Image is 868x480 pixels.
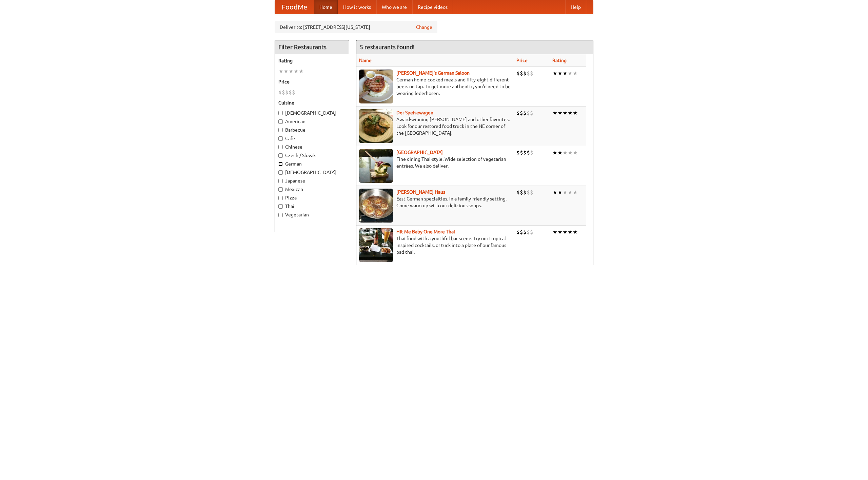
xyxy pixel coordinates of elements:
li: $ [527,70,530,77]
li: ★ [563,189,568,196]
label: Mexican [278,186,346,193]
li: $ [523,228,527,236]
li: $ [530,189,533,196]
li: ★ [557,109,563,117]
p: Fine dining Thai-style. Wide selection of vegetarian entrées. We also deliver. [359,156,511,169]
li: ★ [552,189,557,196]
input: American [278,119,283,124]
li: $ [520,189,523,196]
li: ★ [557,70,563,77]
input: Mexican [278,187,283,192]
input: Cafe [278,136,283,141]
a: Der Speisewagen [396,110,433,115]
li: $ [530,149,533,156]
li: ★ [294,68,299,75]
li: ★ [573,70,578,77]
li: $ [527,189,530,196]
input: Pizza [278,196,283,200]
li: ★ [563,149,568,156]
li: $ [527,109,530,117]
input: [DEMOGRAPHIC_DATA] [278,170,283,175]
input: Japanese [278,179,283,183]
li: $ [530,70,533,77]
input: Chinese [278,145,283,149]
li: $ [516,109,520,117]
label: German [278,160,346,167]
li: $ [527,149,530,156]
label: Chinese [278,143,346,150]
li: $ [530,228,533,236]
a: Help [565,0,586,14]
label: [DEMOGRAPHIC_DATA] [278,110,346,116]
li: ★ [573,149,578,156]
li: ★ [563,228,568,236]
li: $ [516,228,520,236]
img: kohlhaus.jpg [359,189,393,223]
h5: Price [278,78,346,85]
li: $ [520,228,523,236]
li: $ [289,89,292,96]
img: satay.jpg [359,149,393,183]
li: $ [523,189,527,196]
li: $ [520,109,523,117]
input: [DEMOGRAPHIC_DATA] [278,111,283,115]
h5: Cuisine [278,99,346,106]
label: Thai [278,203,346,210]
li: ★ [552,228,557,236]
li: ★ [573,109,578,117]
a: How it works [338,0,376,14]
a: Rating [552,58,567,63]
li: ★ [568,109,573,117]
li: $ [292,89,295,96]
label: Cafe [278,135,346,142]
label: [DEMOGRAPHIC_DATA] [278,169,346,176]
img: esthers.jpg [359,70,393,103]
a: [PERSON_NAME]'s German Saloon [396,70,470,76]
li: $ [516,189,520,196]
a: Price [516,58,528,63]
label: Vegetarian [278,211,346,218]
h5: Rating [278,57,346,64]
input: German [278,162,283,166]
li: ★ [557,228,563,236]
li: ★ [557,149,563,156]
img: babythai.jpg [359,228,393,262]
li: ★ [278,68,283,75]
li: $ [516,70,520,77]
li: ★ [568,70,573,77]
input: Barbecue [278,128,283,132]
ng-pluralize: 5 restaurants found! [360,44,415,50]
li: ★ [568,228,573,236]
a: [GEOGRAPHIC_DATA] [396,150,443,155]
p: Thai food with a youthful bar scene. Try our tropical inspired cocktails, or tuck into a plate of... [359,235,511,255]
li: $ [523,149,527,156]
a: [PERSON_NAME] Haus [396,189,445,195]
a: FoodMe [275,0,314,14]
a: Who we are [376,0,412,14]
li: ★ [568,149,573,156]
input: Thai [278,204,283,209]
a: Change [416,24,432,31]
a: Home [314,0,338,14]
li: $ [530,109,533,117]
li: $ [523,70,527,77]
li: ★ [299,68,304,75]
label: Pizza [278,194,346,201]
img: speisewagen.jpg [359,109,393,143]
input: Vegetarian [278,213,283,217]
h4: Filter Restaurants [275,40,349,54]
label: Japanese [278,177,346,184]
a: Name [359,58,372,63]
li: ★ [568,189,573,196]
p: Award-winning [PERSON_NAME] and other favorites. Look for our restored food truck in the NE corne... [359,116,511,136]
li: $ [285,89,289,96]
li: ★ [289,68,294,75]
li: $ [516,149,520,156]
li: ★ [552,149,557,156]
li: ★ [573,228,578,236]
label: Czech / Slovak [278,152,346,159]
a: Hit Me Baby One More Thai [396,229,455,234]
